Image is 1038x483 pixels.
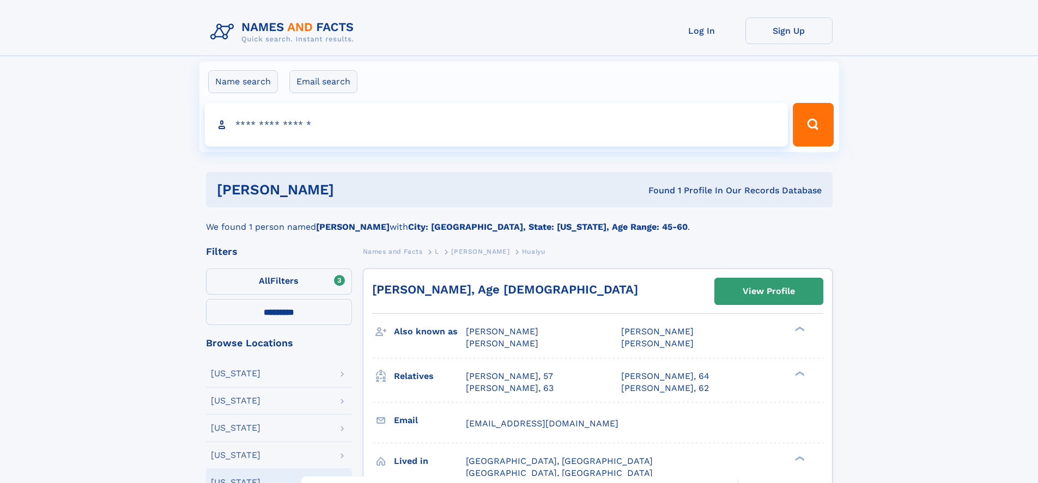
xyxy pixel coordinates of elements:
[394,411,466,430] h3: Email
[451,248,509,255] span: [PERSON_NAME]
[206,338,352,348] div: Browse Locations
[217,183,491,197] h1: [PERSON_NAME]
[621,370,709,382] a: [PERSON_NAME], 64
[206,17,363,47] img: Logo Names and Facts
[206,207,833,234] div: We found 1 person named with .
[208,70,278,93] label: Name search
[435,244,439,258] a: L
[466,382,554,394] a: [PERSON_NAME], 63
[394,452,466,470] h3: Lived in
[408,222,688,232] b: City: [GEOGRAPHIC_DATA], State: [US_STATE], Age Range: 45-60
[259,276,270,286] span: All
[451,244,509,258] a: [PERSON_NAME]
[211,369,260,378] div: [US_STATE]
[394,367,466,386] h3: Relatives
[658,17,745,44] a: Log In
[206,247,352,256] div: Filters
[743,279,795,304] div: View Profile
[205,103,788,146] input: search input
[491,185,822,197] div: Found 1 Profile In Our Records Database
[792,370,805,377] div: ❯
[206,268,352,295] label: Filters
[316,222,390,232] b: [PERSON_NAME]
[211,396,260,405] div: [US_STATE]
[621,382,709,394] a: [PERSON_NAME], 62
[466,326,538,337] span: [PERSON_NAME]
[394,322,466,341] h3: Also known as
[621,338,694,349] span: [PERSON_NAME]
[466,338,538,349] span: [PERSON_NAME]
[745,17,833,44] a: Sign Up
[793,103,833,146] button: Search Button
[289,70,357,93] label: Email search
[372,283,638,296] a: [PERSON_NAME], Age [DEMOGRAPHIC_DATA]
[792,455,805,462] div: ❯
[211,451,260,460] div: [US_STATE]
[466,418,618,429] span: [EMAIL_ADDRESS][DOMAIN_NAME]
[522,248,545,255] span: Huaiyu
[211,424,260,432] div: [US_STATE]
[466,456,653,466] span: [GEOGRAPHIC_DATA], [GEOGRAPHIC_DATA]
[466,468,653,478] span: [GEOGRAPHIC_DATA], [GEOGRAPHIC_DATA]
[792,326,805,333] div: ❯
[466,370,553,382] a: [PERSON_NAME], 57
[435,248,439,255] span: L
[363,244,423,258] a: Names and Facts
[621,326,694,337] span: [PERSON_NAME]
[715,278,823,304] a: View Profile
